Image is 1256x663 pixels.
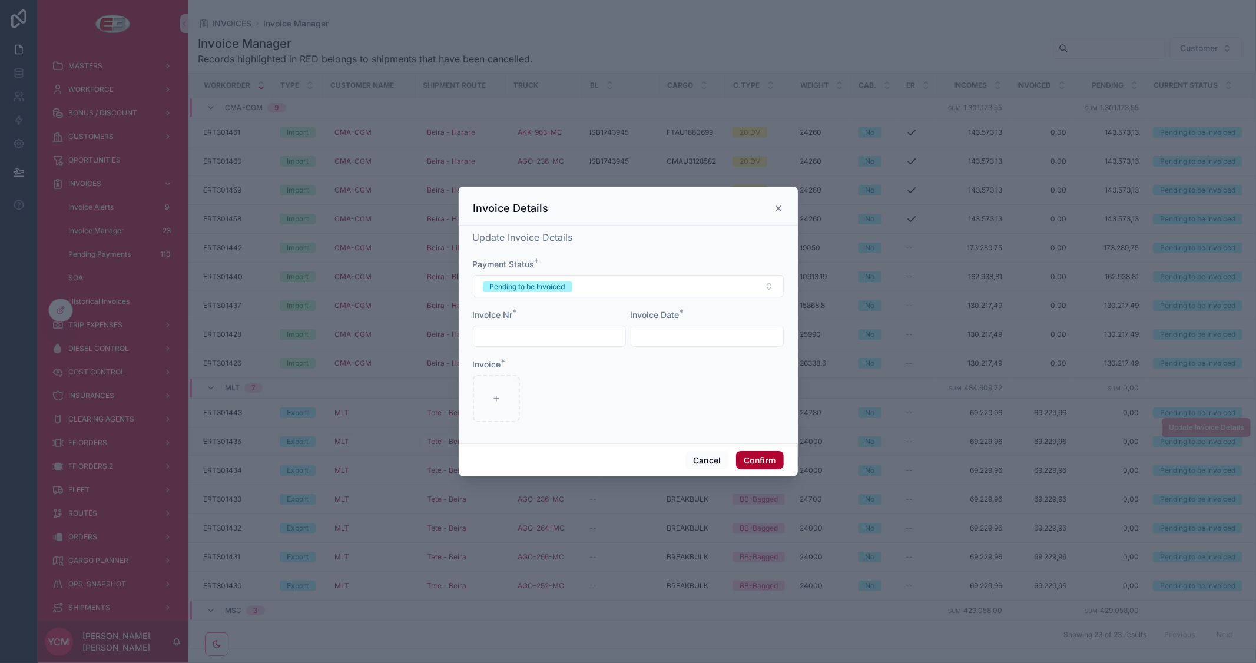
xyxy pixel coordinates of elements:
h3: Invoice Details [473,201,549,216]
span: Payment Status [473,259,535,269]
div: Pending to be Invoiced [490,281,565,292]
button: Confirm [736,451,783,470]
span: Invoice Nr [473,310,513,320]
span: Update Invoice Details [473,231,573,243]
span: Invoice Date [631,310,680,320]
span: Invoice [473,359,501,369]
button: Select Button [473,275,784,297]
button: Cancel [685,451,729,470]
